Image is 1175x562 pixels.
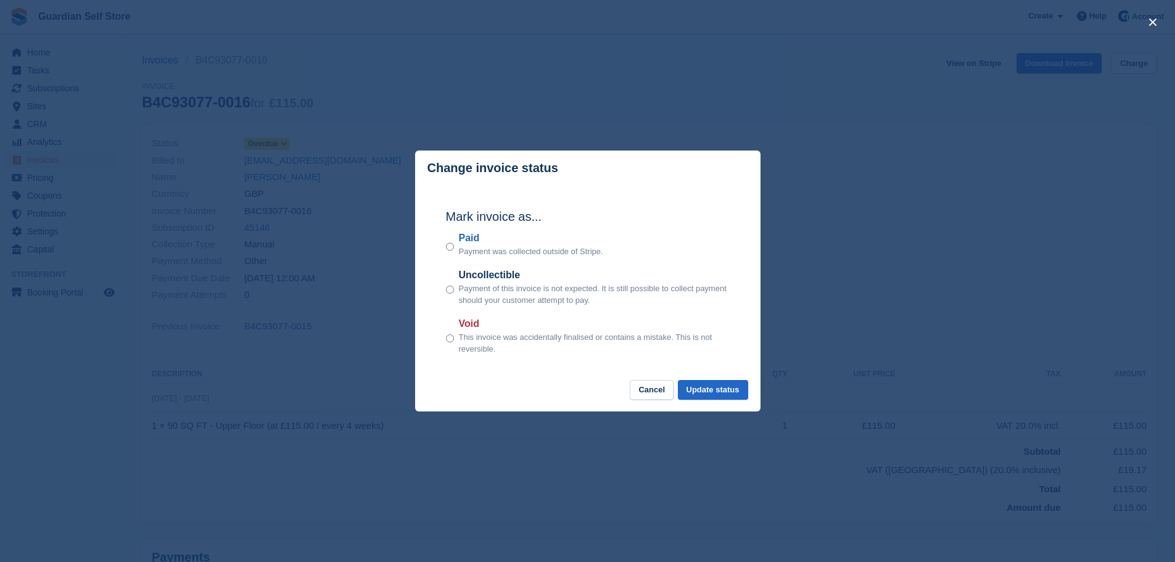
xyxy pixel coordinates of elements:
label: Uncollectible [459,268,730,283]
label: Void [459,316,730,331]
button: Cancel [630,380,674,400]
p: Payment was collected outside of Stripe. [459,246,603,258]
label: Paid [459,231,603,246]
button: Update status [678,380,748,400]
p: This invoice was accidentally finalised or contains a mistake. This is not reversible. [459,331,730,355]
p: Change invoice status [427,161,558,175]
p: Payment of this invoice is not expected. It is still possible to collect payment should your cust... [459,283,730,307]
button: close [1143,12,1163,32]
h2: Mark invoice as... [446,207,730,226]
